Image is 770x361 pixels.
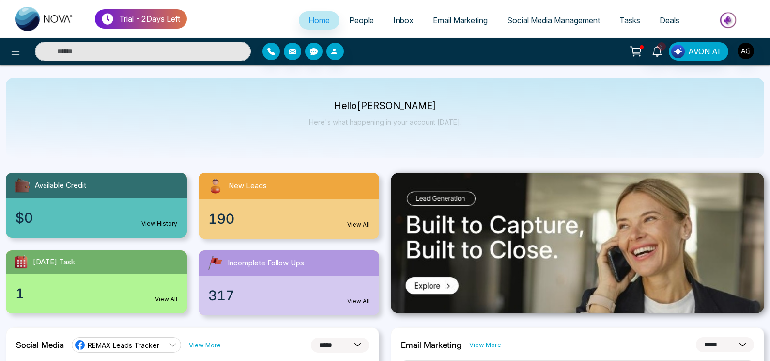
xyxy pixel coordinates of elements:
[423,11,497,30] a: Email Marketing
[208,285,234,306] span: 317
[33,257,75,268] span: [DATE] Task
[193,173,385,239] a: New Leads190View All
[299,11,339,30] a: Home
[347,220,370,229] a: View All
[15,7,74,31] img: Nova CRM Logo
[14,254,29,270] img: todayTask.svg
[393,16,414,25] span: Inbox
[189,341,221,350] a: View More
[737,328,760,351] iframe: Intercom live chat
[193,250,385,315] a: Incomplete Follow Ups317View All
[15,208,33,228] span: $0
[384,11,423,30] a: Inbox
[88,341,159,350] span: REMAX Leads Tracker
[349,16,374,25] span: People
[650,11,689,30] a: Deals
[119,13,180,25] p: Trial - 2 Days Left
[694,9,764,31] img: Market-place.gif
[208,209,234,229] span: 190
[646,42,669,59] a: 3
[206,177,225,195] img: newLeads.svg
[339,11,384,30] a: People
[497,11,610,30] a: Social Media Management
[669,42,728,61] button: AVON AI
[308,16,330,25] span: Home
[35,180,86,191] span: Available Credit
[14,177,31,194] img: availableCredit.svg
[228,258,304,269] span: Incomplete Follow Ups
[671,45,685,58] img: Lead Flow
[433,16,488,25] span: Email Marketing
[391,173,764,313] img: .
[657,42,666,51] span: 3
[610,11,650,30] a: Tasks
[16,340,64,350] h2: Social Media
[309,102,462,110] p: Hello [PERSON_NAME]
[507,16,600,25] span: Social Media Management
[309,118,462,126] p: Here's what happening in your account [DATE].
[155,295,177,304] a: View All
[141,219,177,228] a: View History
[619,16,640,25] span: Tasks
[15,283,24,304] span: 1
[401,340,462,350] h2: Email Marketing
[229,180,267,192] span: New Leads
[347,297,370,306] a: View All
[660,16,679,25] span: Deals
[738,43,754,59] img: User Avatar
[206,254,224,272] img: followUps.svg
[688,46,720,57] span: AVON AI
[469,340,501,349] a: View More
